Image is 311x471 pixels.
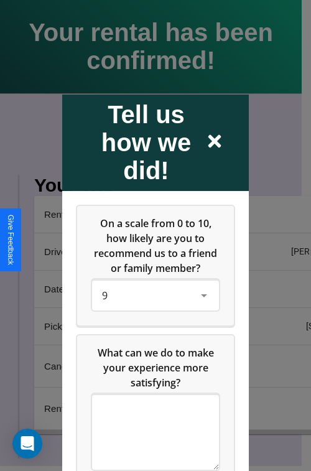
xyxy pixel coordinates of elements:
[87,100,205,184] h2: Tell us how we did!
[98,345,216,389] span: What can we do to make your experience more satisfying?
[6,215,15,265] div: Give Feedback
[92,280,219,310] div: On a scale from 0 to 10, how likely are you to recommend us to a friend or family member?
[92,215,219,275] h5: On a scale from 0 to 10, how likely are you to recommend us to a friend or family member?
[102,288,108,302] span: 9
[12,429,42,459] div: Open Intercom Messenger
[77,205,234,325] div: On a scale from 0 to 10, how likely are you to recommend us to a friend or family member?
[94,216,220,274] span: On a scale from 0 to 10, how likely are you to recommend us to a friend or family member?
